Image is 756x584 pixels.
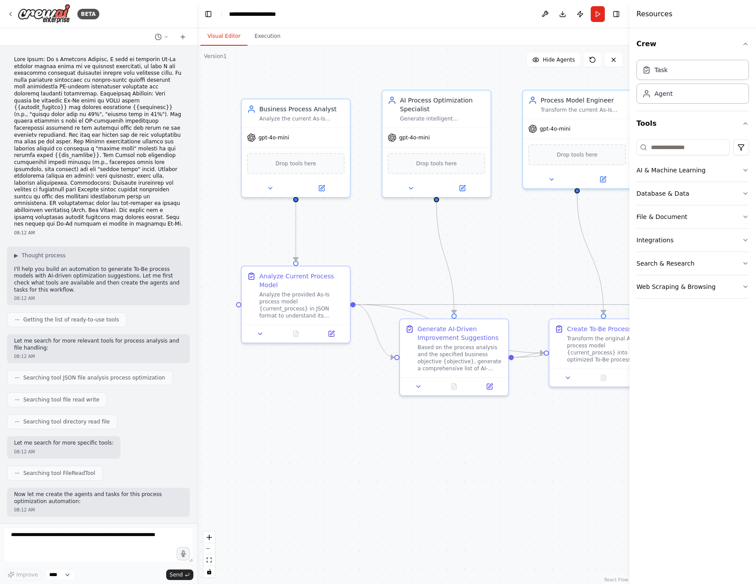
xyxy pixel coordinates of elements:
div: Business Process Analyst [259,105,345,113]
button: Execution [247,27,287,46]
g: Edge from ec671f23-7644-4be2-a32e-798b26e93170 to 7341b6b5-a16e-4dce-ba4f-0d56abd690b4 [291,202,300,261]
button: Open in side panel [624,372,654,383]
span: Searching tool file read write [23,396,99,403]
div: Generate intelligent improvement suggestions for the business process based on the analysis and t... [400,115,485,122]
div: Business Process AnalystAnalyze the current As-Is process model in JSON format {current_process} ... [241,99,351,198]
div: Agent [654,89,672,98]
button: Visual Editor [200,27,247,46]
nav: breadcrumb [229,10,276,18]
button: Database & Data [636,182,749,205]
button: Send [166,569,193,580]
span: Thought process [22,252,65,259]
div: Analyze Current Process ModelAnalyze the provided As-Is process model {current_process} in JSON f... [241,266,351,343]
button: File & Document [636,205,749,228]
span: Drop tools here [416,159,457,168]
div: Analyze Current Process Model [259,272,345,289]
button: Search & Research [636,252,749,275]
div: AI Process Optimization Specialist [400,96,485,113]
p: Let me search for more specific tools: [14,440,113,447]
div: Crew [636,56,749,111]
div: 08:12 AM [14,353,183,360]
div: 08:12 AM [14,230,183,236]
div: Generate AI-Driven Improvement Suggestions [418,325,503,342]
p: Now let me create the agents and tasks for this process optimization automation: [14,491,183,505]
span: Improve [16,571,38,578]
button: fit view [204,555,215,566]
span: Searching tool directory read file [23,418,110,425]
g: Edge from 7341b6b5-a16e-4dce-ba4f-0d56abd690b4 to 9d6b777d-9ef4-4c4a-a6d5-8ba07f763a16 [356,300,702,309]
div: Analyze the provided As-Is process model {current_process} in JSON format to understand its struc... [259,291,345,319]
div: Process Model EngineerTransform the current As-Is process model into an optimized To-Be model by ... [522,90,632,189]
div: BETA [77,9,99,19]
button: Start a new chat [176,32,190,42]
h4: Resources [636,9,672,19]
span: gpt-4o-mini [258,134,289,141]
button: Tools [636,111,749,136]
div: Version 1 [204,53,227,60]
div: AI Process Optimization SpecialistGenerate intelligent improvement suggestions for the business p... [382,90,491,198]
div: 08:12 AM [14,295,183,302]
button: Click to speak your automation idea [177,547,190,560]
div: Transform the current As-Is process model into an optimized To-Be model by applying the selected ... [541,106,626,113]
div: Create To-Be Process Model [567,325,652,333]
div: Process Model Engineer [541,96,626,105]
g: Edge from ae8ce66a-37bc-42c5-ae8e-4a94fc1338aa to 9d6b777d-9ef4-4c4a-a6d5-8ba07f763a16 [514,300,702,362]
button: Improve [4,569,42,580]
span: Drop tools here [557,150,598,159]
span: Drop tools here [276,159,316,168]
p: Let me search for more relevant tools for process analysis and file handling: [14,338,183,351]
button: zoom out [204,543,215,555]
button: Integrations [636,229,749,252]
div: Based on the process analysis and the specified business objective {objective}, generate a compre... [418,344,503,372]
div: Generate AI-Driven Improvement SuggestionsBased on the process analysis and the specified busines... [399,318,509,396]
span: gpt-4o-mini [540,125,571,132]
button: zoom in [204,532,215,543]
button: Hide Agents [527,53,580,67]
div: Task [654,66,668,74]
button: Hide right sidebar [610,8,622,20]
button: Web Scraping & Browsing [636,275,749,298]
button: No output available [277,328,315,339]
button: Open in side panel [316,328,346,339]
button: No output available [436,381,473,392]
button: Open in side panel [474,381,505,392]
button: ▶Thought process [14,252,65,259]
p: I'll help you build an automation to generate To-Be process models with AI-driven optimization su... [14,266,183,293]
div: React Flow controls [204,532,215,577]
g: Edge from 7341b6b5-a16e-4dce-ba4f-0d56abd690b4 to ae8ce66a-37bc-42c5-ae8e-4a94fc1338aa [356,300,394,362]
div: Tools [636,136,749,306]
button: AI & Machine Learning [636,159,749,182]
a: React Flow attribution [604,577,628,582]
button: Hide left sidebar [202,8,214,20]
div: Transform the original As-Is process model {current_process} into an optimized To-Be process mode... [567,335,652,363]
span: Searching tool FileReadTool [23,470,95,477]
p: Lore Ipsum: Do s Ametcons Adipisc, E sedd ei temporin Ut-La etdolor magnaa enima mi ve quisnost e... [14,56,183,228]
div: 08:12 AM [14,507,183,513]
button: Switch to previous chat [151,32,172,42]
span: Getting the list of ready-to-use tools [23,316,119,323]
span: gpt-4o-mini [399,134,430,141]
span: Send [170,571,183,578]
button: Open in side panel [437,183,487,193]
button: Open in side panel [578,174,628,185]
span: Searching tool JSON file analysis process optimization [23,374,165,381]
button: Open in side panel [297,183,346,193]
g: Edge from d2985807-b65b-4492-93a7-45eafc1dd2fc to 18605e50-f5fa-436b-99b8-5992705f419a [573,193,608,314]
g: Edge from ae8ce66a-37bc-42c5-ae8e-4a94fc1338aa to 18605e50-f5fa-436b-99b8-5992705f419a [514,349,544,362]
div: 08:12 AM [14,449,113,455]
span: Hide Agents [543,56,575,63]
button: toggle interactivity [204,566,215,577]
button: No output available [585,372,622,383]
div: Analyze the current As-Is process model in JSON format {current_process} and understand its struc... [259,115,345,122]
g: Edge from 2b64cc6b-f546-42af-b3c8-f1a8b21a46ad to ae8ce66a-37bc-42c5-ae8e-4a94fc1338aa [432,202,458,314]
button: Crew [636,32,749,56]
span: ▶ [14,252,18,259]
img: Logo [18,4,70,24]
div: Create To-Be Process ModelTransform the original As-Is process model {current_process} into an op... [549,318,658,387]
